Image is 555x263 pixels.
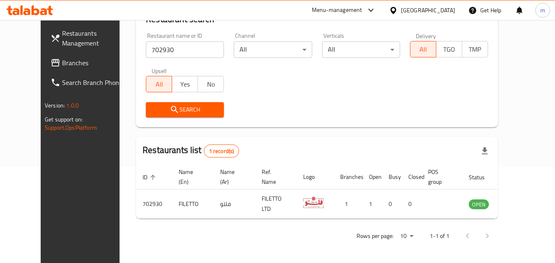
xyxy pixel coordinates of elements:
[430,231,449,241] p: 1-1 of 1
[143,172,158,182] span: ID
[322,41,400,58] div: All
[204,144,240,158] div: Total records count
[303,192,324,213] img: FILETTO
[428,167,452,187] span: POS group
[45,122,97,133] a: Support.OpsPlatform
[146,13,488,25] h2: Restaurant search
[204,147,239,155] span: 1 record(s)
[401,6,455,15] div: [GEOGRAPHIC_DATA]
[362,190,382,219] td: 1
[146,76,172,92] button: All
[198,76,224,92] button: No
[416,33,436,39] label: Delivery
[136,165,534,219] table: enhanced table
[146,41,224,58] input: Search for restaurant name or ID..
[469,200,489,209] span: OPEN
[469,172,495,182] span: Status
[136,190,172,219] td: 702930
[297,165,334,190] th: Logo
[262,167,287,187] span: Ref. Name
[62,78,127,87] span: Search Branch Phone
[152,68,167,73] label: Upsell
[382,165,402,190] th: Busy
[152,105,217,115] span: Search
[172,76,198,92] button: Yes
[45,114,83,125] span: Get support on:
[334,190,362,219] td: 1
[143,144,239,158] h2: Restaurants list
[469,199,489,209] div: OPEN
[362,165,382,190] th: Open
[201,78,221,90] span: No
[540,6,545,15] span: m
[234,41,312,58] div: All
[402,165,421,190] th: Closed
[414,43,433,55] span: All
[175,78,195,90] span: Yes
[436,41,462,57] button: TGO
[255,190,297,219] td: FILETTO LTD
[62,28,127,48] span: Restaurants Management
[462,41,488,57] button: TMP
[220,167,245,187] span: Name (Ar)
[312,5,362,15] div: Menu-management
[44,23,134,53] a: Restaurants Management
[172,190,214,219] td: FILETTO
[410,41,436,57] button: All
[475,141,495,161] div: Export file
[357,231,394,241] p: Rows per page:
[382,190,402,219] td: 0
[402,190,421,219] td: 0
[179,167,204,187] span: Name (En)
[214,190,255,219] td: فلتو
[397,230,417,242] div: Rows per page:
[45,100,65,111] span: Version:
[62,58,127,68] span: Branches
[44,73,134,92] a: Search Branch Phone
[465,43,485,55] span: TMP
[334,165,362,190] th: Branches
[146,102,224,117] button: Search
[44,53,134,73] a: Branches
[150,78,169,90] span: All
[440,43,459,55] span: TGO
[66,100,79,111] span: 1.0.0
